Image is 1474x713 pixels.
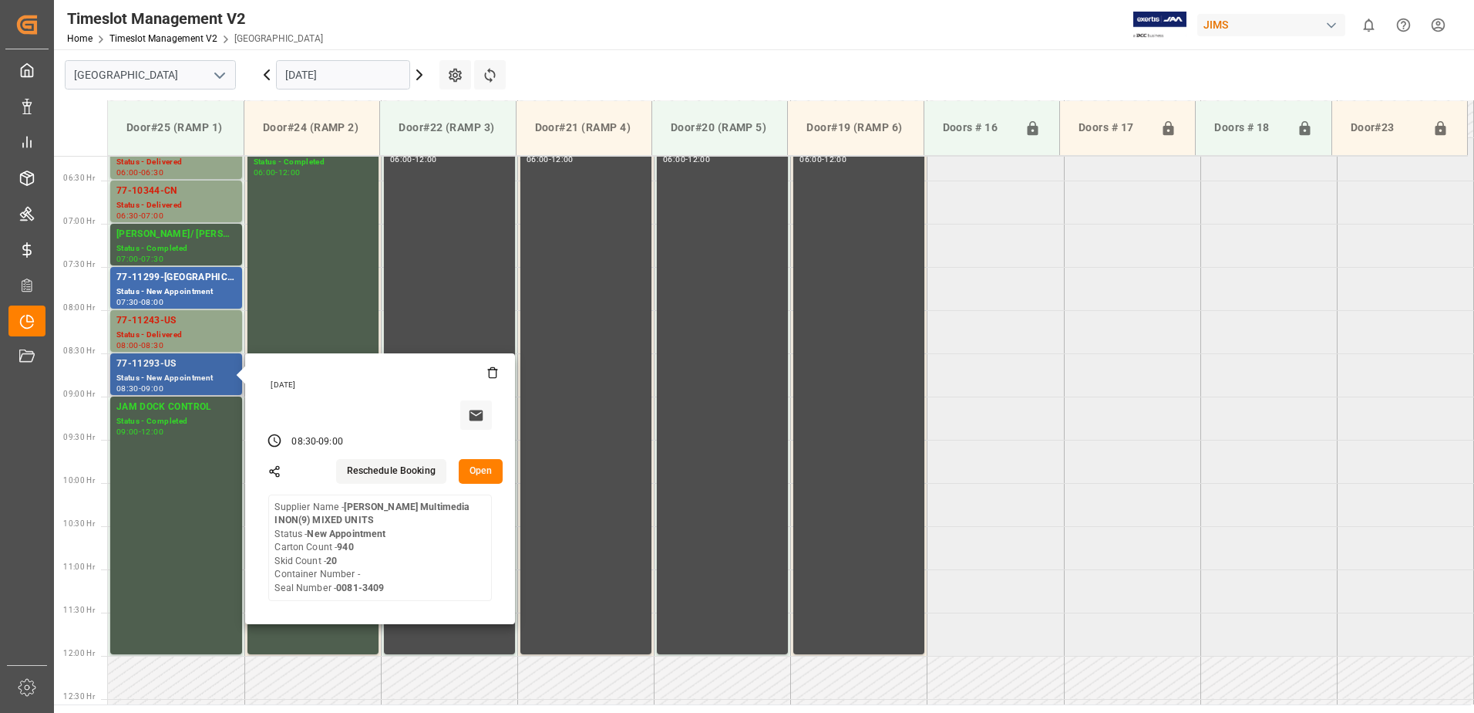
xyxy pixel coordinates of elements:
[141,428,163,435] div: 12:00
[141,385,163,392] div: 09:00
[116,313,236,329] div: 77-11243-US
[459,459,503,484] button: Open
[265,380,498,390] div: [DATE]
[63,433,95,441] span: 09:30 Hr
[116,212,139,219] div: 06:30
[799,156,822,163] div: 06:00
[116,342,139,349] div: 08:00
[139,299,141,306] div: -
[1386,8,1421,42] button: Help Center
[120,113,231,142] div: Door#25 (RAMP 1)
[139,212,141,219] div: -
[116,299,139,306] div: 07:30
[688,156,710,163] div: 12:00
[63,519,95,528] span: 10:30 Hr
[1344,113,1426,143] div: Door#23
[139,428,141,435] div: -
[663,156,685,163] div: 06:00
[63,303,95,312] span: 08:00 Hr
[291,435,316,449] div: 08:30
[141,255,163,262] div: 07:30
[63,563,95,571] span: 11:00 Hr
[274,502,469,526] b: [PERSON_NAME] Multimedia INON(9) MIXED UNITS
[336,583,384,593] b: 0081-3409
[116,286,236,299] div: Status - New Appointment
[116,242,236,255] div: Status - Completed
[326,556,337,566] b: 20
[116,227,236,242] div: [PERSON_NAME]/ [PERSON_NAME]
[275,169,278,176] div: -
[63,390,95,398] span: 09:00 Hr
[67,33,93,44] a: Home
[116,385,139,392] div: 08:30
[665,113,775,142] div: Door#20 (RAMP 5)
[116,356,236,372] div: 77-11293-US
[254,169,276,176] div: 06:00
[412,156,415,163] div: -
[141,212,163,219] div: 07:00
[392,113,503,142] div: Door#22 (RAMP 3)
[207,63,231,87] button: open menu
[274,501,486,596] div: Supplier Name - Status - Carton Count - Skid Count - Container Number - Seal Number -
[116,428,139,435] div: 09:00
[822,156,824,163] div: -
[276,60,410,90] input: DD.MM.YYYY
[139,342,141,349] div: -
[937,113,1018,143] div: Doors # 16
[139,255,141,262] div: -
[824,156,846,163] div: 12:00
[116,156,236,169] div: Status - Delivered
[529,113,639,142] div: Door#21 (RAMP 4)
[63,174,95,182] span: 06:30 Hr
[116,270,236,286] div: 77-11299-[GEOGRAPHIC_DATA]
[278,169,301,176] div: 12:00
[1197,14,1345,36] div: JIMS
[116,400,236,415] div: JAM DOCK CONTROL
[116,372,236,385] div: Status - New Appointment
[141,169,163,176] div: 06:30
[318,435,343,449] div: 09:00
[415,156,437,163] div: 12:00
[63,476,95,485] span: 10:00 Hr
[1208,113,1290,143] div: Doors # 18
[63,346,95,355] span: 08:30 Hr
[116,329,236,342] div: Status - Delivered
[116,184,236,199] div: 77-10344-CN
[336,459,446,484] button: Reschedule Booking
[1072,113,1154,143] div: Doors # 17
[139,169,141,176] div: -
[800,113,910,142] div: Door#19 (RAMP 6)
[141,342,163,349] div: 08:30
[63,260,95,269] span: 07:30 Hr
[1351,8,1386,42] button: show 0 new notifications
[63,606,95,614] span: 11:30 Hr
[63,692,95,701] span: 12:30 Hr
[307,529,385,539] b: New Appointment
[549,156,551,163] div: -
[337,542,353,552] b: 940
[141,299,163,306] div: 08:00
[63,217,95,225] span: 07:00 Hr
[109,33,217,44] a: Timeslot Management V2
[254,156,372,169] div: Status - Completed
[116,255,139,262] div: 07:00
[1133,12,1186,39] img: Exertis%20JAM%20-%20Email%20Logo.jpg_1722504956.jpg
[63,649,95,657] span: 12:00 Hr
[116,169,139,176] div: 06:00
[390,156,412,163] div: 06:00
[257,113,367,142] div: Door#24 (RAMP 2)
[67,7,323,30] div: Timeslot Management V2
[1197,10,1351,39] button: JIMS
[685,156,688,163] div: -
[116,415,236,428] div: Status - Completed
[139,385,141,392] div: -
[116,199,236,212] div: Status - Delivered
[551,156,574,163] div: 12:00
[65,60,236,90] input: Type to search/select
[316,435,318,449] div: -
[527,156,549,163] div: 06:00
